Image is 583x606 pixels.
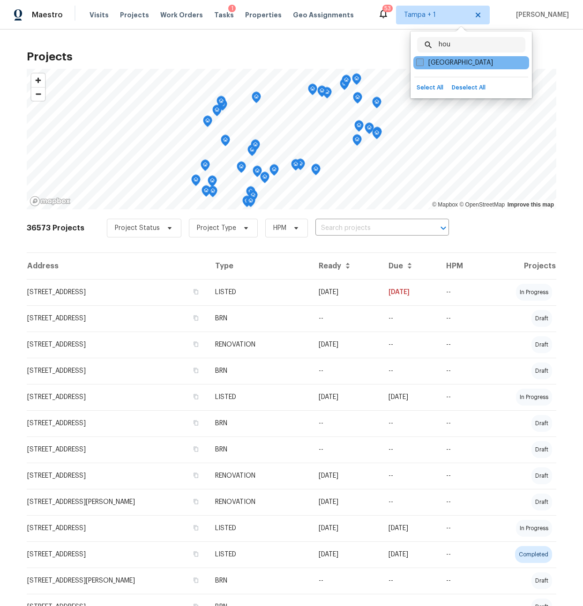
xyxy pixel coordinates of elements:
[308,84,317,98] div: Map marker
[27,568,208,594] td: [STREET_ADDRESS][PERSON_NAME]
[30,196,71,207] a: Mapbox homepage
[246,186,255,201] div: Map marker
[90,10,109,20] span: Visits
[449,81,488,95] button: Deselect All
[27,410,208,436] td: [STREET_ADDRESS]
[373,127,382,141] div: Map marker
[439,279,485,305] td: --
[27,253,208,279] th: Address
[531,467,552,484] div: draft
[191,175,201,189] div: Map marker
[381,463,439,489] td: --
[27,515,208,541] td: [STREET_ADDRESS]
[531,572,552,589] div: draft
[31,74,45,87] span: Zoom in
[372,97,381,111] div: Map marker
[381,489,439,515] td: --
[381,358,439,384] td: --
[192,340,200,348] button: Copy Address
[32,10,63,20] span: Maestro
[439,568,485,594] td: --
[432,201,458,208] a: Mapbox
[311,279,381,305] td: [DATE]
[315,221,423,236] input: Search projects
[197,223,236,233] span: Project Type
[192,314,200,322] button: Copy Address
[381,436,439,463] td: --
[381,279,439,305] td: [DATE]
[439,515,485,541] td: --
[208,568,311,594] td: BRN
[208,384,311,410] td: LISTED
[311,253,381,279] th: Ready
[160,10,203,20] span: Work Orders
[439,332,485,358] td: --
[27,541,208,568] td: [STREET_ADDRESS]
[322,87,332,102] div: Map marker
[381,568,439,594] td: --
[311,164,321,178] div: Map marker
[311,541,381,568] td: [DATE]
[512,10,569,20] span: [PERSON_NAME]
[192,366,200,375] button: Copy Address
[296,159,305,173] div: Map marker
[439,384,485,410] td: --
[202,185,211,200] div: Map marker
[208,305,311,332] td: BRN
[245,10,282,20] span: Properties
[27,223,84,233] h2: 36573 Projects
[516,389,552,406] div: in progress
[208,279,311,305] td: LISTED
[311,436,381,463] td: --
[352,134,362,149] div: Map marker
[192,419,200,427] button: Copy Address
[354,120,364,135] div: Map marker
[192,445,200,453] button: Copy Address
[352,74,361,88] div: Map marker
[208,176,217,190] div: Map marker
[260,172,269,186] div: Map marker
[27,69,556,209] canvas: Map
[414,81,446,95] button: Select All
[214,12,234,18] span: Tasks
[437,222,450,235] button: Open
[439,489,485,515] td: --
[247,145,257,159] div: Map marker
[372,128,381,142] div: Map marker
[27,279,208,305] td: [STREET_ADDRESS]
[231,4,233,13] div: 1
[381,305,439,332] td: --
[248,190,258,205] div: Map marker
[212,105,222,119] div: Map marker
[27,463,208,489] td: [STREET_ADDRESS]
[381,410,439,436] td: --
[31,87,45,101] button: Zoom out
[208,186,217,200] div: Map marker
[317,86,327,100] div: Map marker
[459,201,505,208] a: OpenStreetMap
[192,576,200,584] button: Copy Address
[208,410,311,436] td: BRN
[381,515,439,541] td: [DATE]
[439,253,485,279] th: HPM
[192,497,200,506] button: Copy Address
[311,410,381,436] td: --
[291,159,300,174] div: Map marker
[531,415,552,432] div: draft
[531,362,552,379] div: draft
[311,305,381,332] td: --
[221,135,230,149] div: Map marker
[531,336,552,353] div: draft
[251,140,260,154] div: Map marker
[311,568,381,594] td: --
[340,79,349,93] div: Map marker
[531,441,552,458] div: draft
[242,196,252,210] div: Map marker
[515,546,552,563] div: completed
[381,541,439,568] td: [DATE]
[439,436,485,463] td: --
[439,410,485,436] td: --
[27,305,208,332] td: [STREET_ADDRESS]
[27,436,208,463] td: [STREET_ADDRESS]
[381,384,439,410] td: [DATE]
